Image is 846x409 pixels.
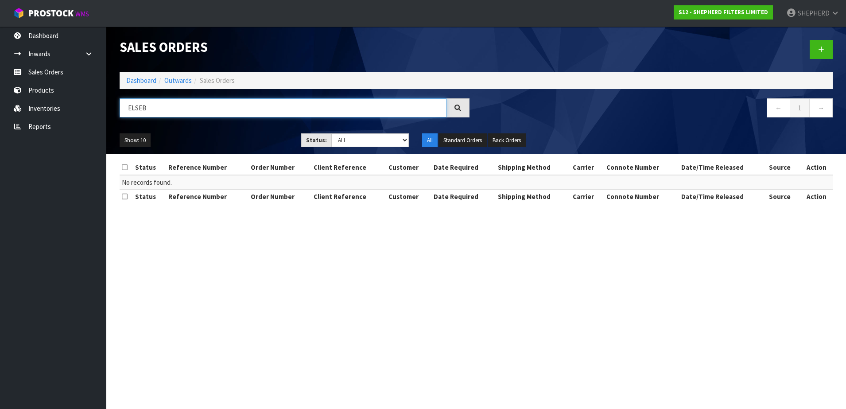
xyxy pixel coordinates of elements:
th: Order Number [248,160,312,175]
th: Connote Number [604,160,679,175]
th: Date/Time Released [679,190,767,204]
nav: Page navigation [483,98,833,120]
h1: Sales Orders [120,40,470,55]
th: Connote Number [604,190,679,204]
a: → [809,98,833,117]
th: Reference Number [166,190,248,204]
strong: Status: [306,136,327,144]
th: Action [801,190,833,204]
small: WMS [75,10,89,18]
th: Status [133,190,166,204]
button: All [422,133,438,148]
input: Search sales orders [120,98,446,117]
span: SHEPHERD [798,9,830,17]
th: Date/Time Released [679,160,767,175]
th: Date Required [431,190,496,204]
a: 1 [790,98,810,117]
th: Order Number [248,190,312,204]
th: Source [767,160,801,175]
th: Date Required [431,160,496,175]
th: Status [133,160,166,175]
th: Shipping Method [496,160,570,175]
th: Carrier [570,160,604,175]
td: No records found. [120,175,833,190]
a: Outwards [164,76,192,85]
th: Reference Number [166,160,248,175]
button: Show: 10 [120,133,151,148]
span: ProStock [28,8,74,19]
span: Sales Orders [200,76,235,85]
th: Action [801,160,833,175]
a: ← [767,98,790,117]
th: Customer [386,190,431,204]
th: Source [767,190,801,204]
a: Dashboard [126,76,156,85]
th: Customer [386,160,431,175]
button: Standard Orders [439,133,487,148]
th: Carrier [570,190,604,204]
th: Shipping Method [496,190,570,204]
button: Back Orders [488,133,526,148]
th: Client Reference [311,190,386,204]
th: Client Reference [311,160,386,175]
strong: S12 - SHEPHERD FILTERS LIMITED [679,8,768,16]
img: cube-alt.png [13,8,24,19]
